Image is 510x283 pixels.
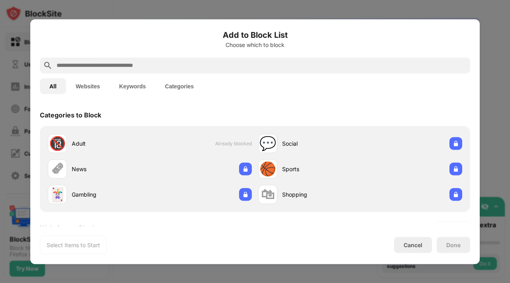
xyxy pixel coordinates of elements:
[446,242,461,248] div: Done
[40,29,470,41] h6: Add to Block List
[72,190,150,199] div: Gambling
[40,78,66,94] button: All
[66,78,110,94] button: Websites
[72,139,150,148] div: Adult
[40,224,96,232] div: Websites to Block
[261,186,275,203] div: 🛍
[49,135,66,152] div: 🔞
[49,186,66,203] div: 🃏
[259,135,276,152] div: 💬
[441,224,463,232] div: See more
[110,78,155,94] button: Keywords
[72,165,150,173] div: News
[282,139,360,148] div: Social
[259,161,276,177] div: 🏀
[404,242,422,248] div: Cancel
[40,41,470,48] div: Choose which to block
[40,111,101,119] div: Categories to Block
[51,161,64,177] div: 🗞
[43,61,53,70] img: search.svg
[282,190,360,199] div: Shopping
[215,141,252,146] span: Already blocked
[155,78,203,94] button: Categories
[47,241,100,249] div: Select Items to Start
[282,165,360,173] div: Sports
